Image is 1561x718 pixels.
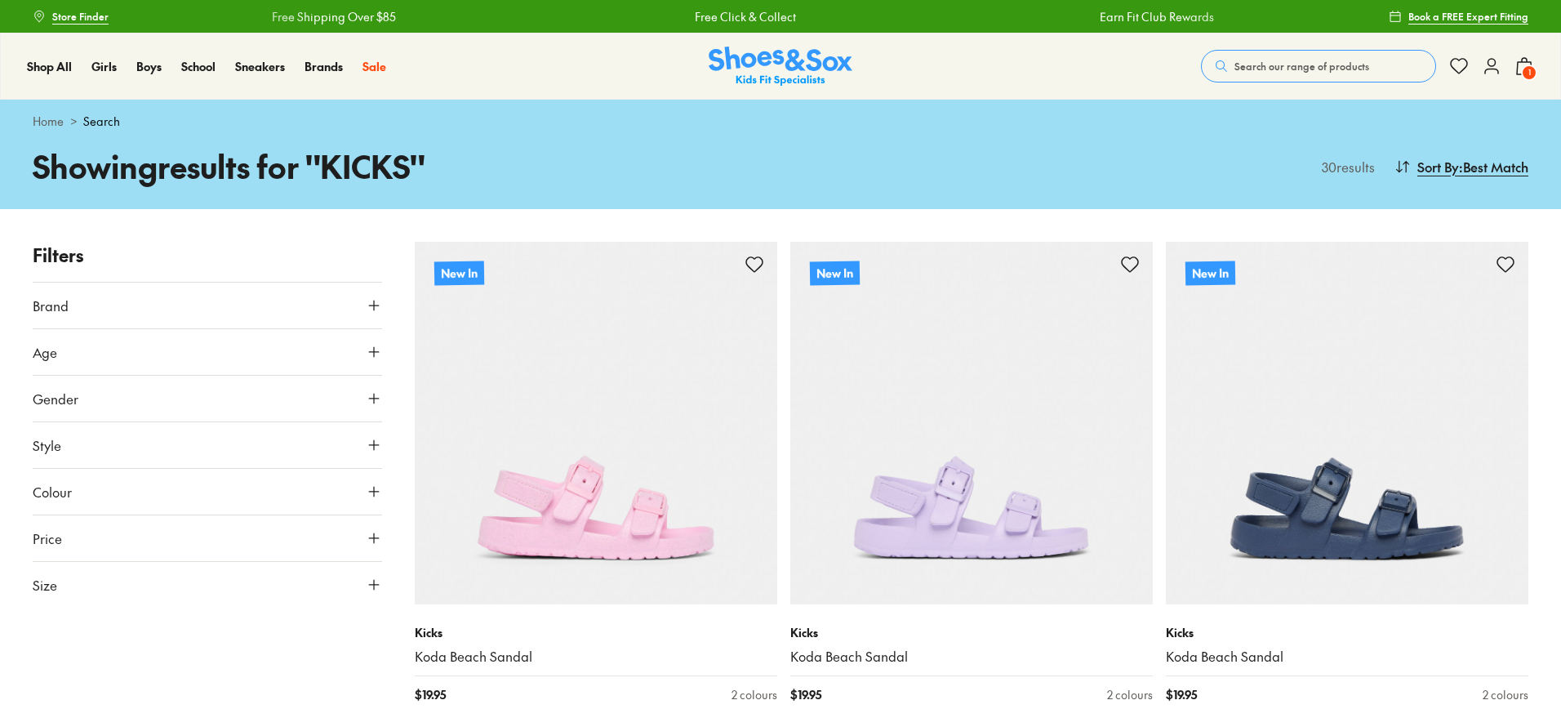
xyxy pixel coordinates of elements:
[1107,686,1153,703] div: 2 colours
[33,143,780,190] h1: Showing results for " KICKS "
[1166,648,1528,666] a: Koda Beach Sandal
[1521,65,1537,81] span: 1
[1483,686,1528,703] div: 2 colours
[810,261,860,285] p: New In
[1389,2,1528,31] a: Book a FREE Expert Fitting
[434,261,484,285] p: New In
[709,47,852,87] img: SNS_Logo_Responsive.svg
[790,242,1153,604] a: New In
[790,624,1153,641] p: Kicks
[16,609,82,669] iframe: Gorgias live chat messenger
[305,58,343,74] span: Brands
[1234,59,1369,74] span: Search our range of products
[33,376,382,421] button: Gender
[415,624,777,641] p: Kicks
[1315,157,1375,176] p: 30 results
[91,58,117,74] span: Girls
[33,389,78,408] span: Gender
[790,648,1153,666] a: Koda Beach Sandal
[415,686,446,703] span: $ 19.95
[27,58,72,74] span: Shop All
[415,242,777,604] a: New In
[1099,8,1213,25] a: Earn Fit Club Rewards
[33,113,64,130] a: Home
[1166,242,1528,604] a: New In
[33,2,109,31] a: Store Finder
[33,329,382,375] button: Age
[33,113,1528,130] div: >
[33,342,57,362] span: Age
[362,58,386,75] a: Sale
[52,9,109,24] span: Store Finder
[181,58,216,75] a: School
[271,8,395,25] a: Free Shipping Over $85
[33,469,382,515] button: Colour
[1166,686,1197,703] span: $ 19.95
[235,58,285,75] a: Sneakers
[1459,157,1528,176] span: : Best Match
[790,686,821,703] span: $ 19.95
[694,8,795,25] a: Free Click & Collect
[33,283,382,328] button: Brand
[305,58,343,75] a: Brands
[33,435,61,455] span: Style
[181,58,216,74] span: School
[235,58,285,74] span: Sneakers
[1166,624,1528,641] p: Kicks
[1514,48,1534,84] button: 1
[1394,149,1528,185] button: Sort By:Best Match
[136,58,162,74] span: Boys
[1417,157,1459,176] span: Sort By
[33,562,382,608] button: Size
[362,58,386,74] span: Sale
[27,58,72,75] a: Shop All
[1201,50,1436,83] button: Search our range of products
[83,113,120,130] span: Search
[33,242,382,269] p: Filters
[1408,9,1528,24] span: Book a FREE Expert Fitting
[33,296,69,315] span: Brand
[136,58,162,75] a: Boys
[1185,261,1235,285] p: New In
[91,58,117,75] a: Girls
[33,482,72,502] span: Colour
[732,686,777,703] div: 2 colours
[415,648,777,666] a: Koda Beach Sandal
[33,528,62,548] span: Price
[33,575,57,595] span: Size
[33,422,382,468] button: Style
[709,47,852,87] a: Shoes & Sox
[33,515,382,561] button: Price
